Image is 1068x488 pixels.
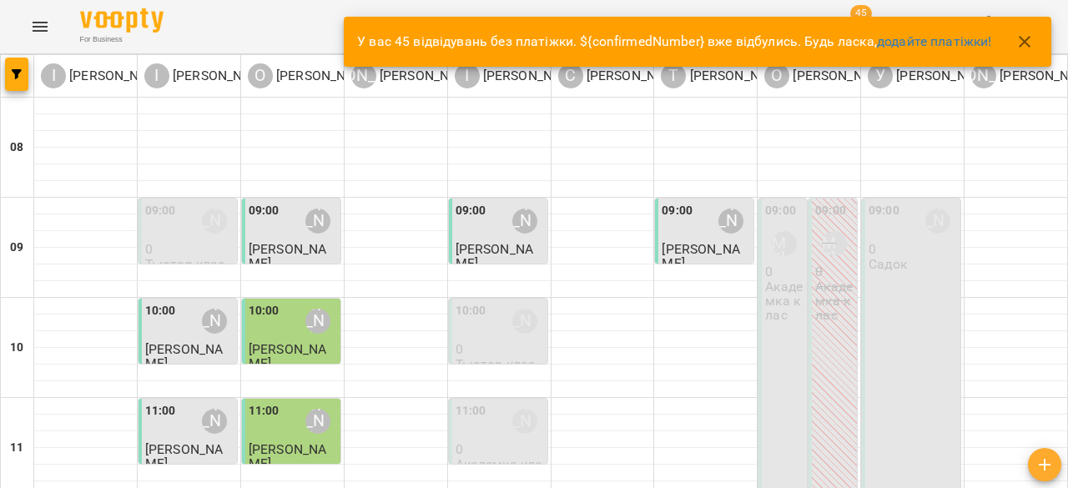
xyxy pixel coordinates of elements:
div: Софія Цюпер [558,63,688,88]
label: 09:00 [815,202,846,220]
div: Олена Савків [305,409,330,434]
p: [PERSON_NAME] [583,66,688,86]
div: Уляна Шулик [925,209,950,234]
div: Олена Савків [305,309,330,334]
p: Тьютор клас [456,357,536,371]
div: Уляна Шулик [868,63,997,88]
label: 09:00 [456,202,486,220]
span: [PERSON_NAME] [145,341,223,371]
p: 0 [815,264,854,279]
label: 10:00 [249,302,280,320]
label: 10:00 [145,302,176,320]
div: І [41,63,66,88]
p: [PERSON_NAME] Безтільна [789,66,960,86]
span: [PERSON_NAME] [249,241,326,271]
p: 0 [869,242,957,256]
p: [PERSON_NAME] [686,66,790,86]
label: 09:00 [249,202,280,220]
div: О [764,63,789,88]
span: [PERSON_NAME] [249,341,326,371]
div: У [868,63,893,88]
p: [PERSON_NAME] [480,66,584,86]
div: [PERSON_NAME] [971,63,996,88]
div: Іванна Вінтонович [512,409,537,434]
p: [PERSON_NAME] [169,66,274,86]
div: Олена Савків [248,63,377,88]
h6: 09 [10,239,23,257]
p: Тьютор клас [145,257,225,271]
span: For Business [80,34,164,45]
p: [PERSON_NAME] [376,66,481,86]
div: І [144,63,169,88]
div: І [455,63,480,88]
a: Т [PERSON_NAME] [661,63,790,88]
h6: 11 [10,439,23,457]
div: Ірина Кос [202,209,227,234]
button: Menu [20,7,60,47]
div: Ірина Кос [202,309,227,334]
span: [PERSON_NAME] [456,241,533,271]
button: Створити урок [1028,448,1061,481]
div: Тетяна Турик [661,63,790,88]
div: Іванна Вінтонович [455,63,584,88]
div: Олеся Безтільна [764,63,960,88]
a: О [PERSON_NAME] Безтільна [764,63,960,88]
p: 0 [145,242,234,256]
div: Ірина Керівник [41,63,170,88]
span: [PERSON_NAME] [145,441,223,471]
div: Т [661,63,686,88]
label: 11:00 [249,402,280,420]
div: Ірина Кос [144,63,274,88]
span: 45 [850,5,872,22]
a: [PERSON_NAME] [PERSON_NAME] [351,63,481,88]
div: Олеся Безтільна [772,231,797,256]
a: І [PERSON_NAME] [455,63,584,88]
p: 0 [456,442,544,456]
p: 0 [456,342,544,356]
div: Тетяна Турик [718,209,743,234]
img: Voopty Logo [80,8,164,33]
p: Академка клас [456,457,544,486]
a: І [PERSON_NAME] [144,63,274,88]
h6: 10 [10,339,23,357]
p: [PERSON_NAME] [273,66,377,86]
a: С [PERSON_NAME] [558,63,688,88]
p: 0 [765,264,804,279]
div: Олеся Безтільна [822,231,847,256]
p: Садок [869,257,907,271]
p: [PERSON_NAME] [893,66,997,86]
div: Олена Савків [305,209,330,234]
a: О [PERSON_NAME] [248,63,377,88]
div: Андрій Морцун [351,63,481,88]
div: [PERSON_NAME] [351,63,376,88]
a: додайте платіжки! [877,33,992,49]
div: Іванна Вінтонович [512,309,537,334]
label: 09:00 [765,202,796,220]
label: 11:00 [456,402,486,420]
label: 09:00 [145,202,176,220]
a: І [PERSON_NAME] [41,63,170,88]
label: 09:00 [869,202,899,220]
span: [PERSON_NAME] [249,441,326,471]
p: Академка клас [765,279,804,323]
div: О [248,63,273,88]
label: 11:00 [145,402,176,420]
p: [PERSON_NAME] [66,66,170,86]
div: Ірина Кос [202,409,227,434]
div: С [558,63,583,88]
h6: 08 [10,138,23,157]
label: 09:00 [662,202,693,220]
div: Іванна Вінтонович [512,209,537,234]
a: У [PERSON_NAME] [868,63,997,88]
span: [PERSON_NAME] [662,241,739,271]
p: У вас 45 відвідувань без платіжки. ${confirmedNumber} вже відбулись. Будь ласка, [357,32,991,52]
p: Академка клас [815,279,854,323]
label: 10:00 [456,302,486,320]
